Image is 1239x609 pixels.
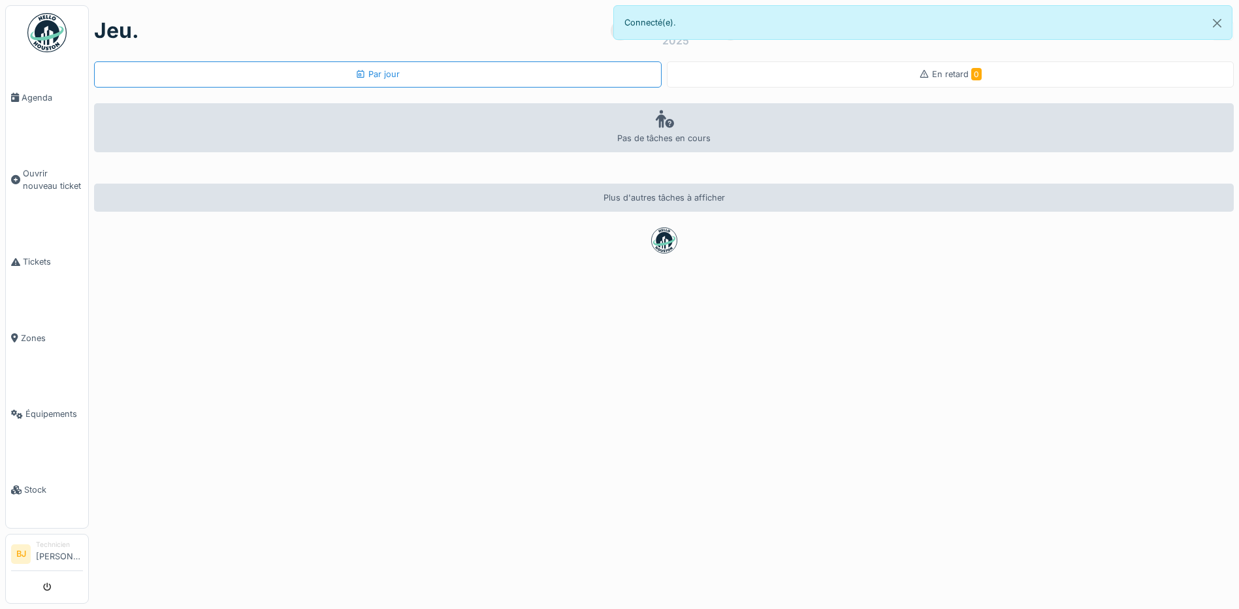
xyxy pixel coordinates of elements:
span: Équipements [25,408,83,420]
a: Ouvrir nouveau ticket [6,135,88,224]
a: Tickets [6,224,88,300]
div: 2025 [662,33,689,48]
span: 0 [971,68,982,80]
a: Zones [6,300,88,376]
h1: jeu. [94,18,139,43]
button: Close [1202,6,1232,41]
span: Zones [21,332,83,344]
span: Stock [24,484,83,496]
span: Ouvrir nouveau ticket [23,167,83,192]
div: Pas de tâches en cours [94,103,1234,152]
div: Par jour [355,68,400,80]
span: En retard [932,69,982,79]
span: Agenda [22,91,83,104]
a: Agenda [6,59,88,135]
div: Connecté(e). [613,5,1233,40]
div: Technicien [36,540,83,550]
img: Badge_color-CXgf-gQk.svg [27,13,67,52]
a: Stock [6,452,88,528]
li: BJ [11,544,31,564]
li: [PERSON_NAME] [36,540,83,568]
a: Équipements [6,376,88,452]
img: badge-BVDL4wpA.svg [651,227,677,254]
a: BJ Technicien[PERSON_NAME] [11,540,83,571]
span: Tickets [23,255,83,268]
div: Plus d'autres tâches à afficher [94,184,1234,212]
